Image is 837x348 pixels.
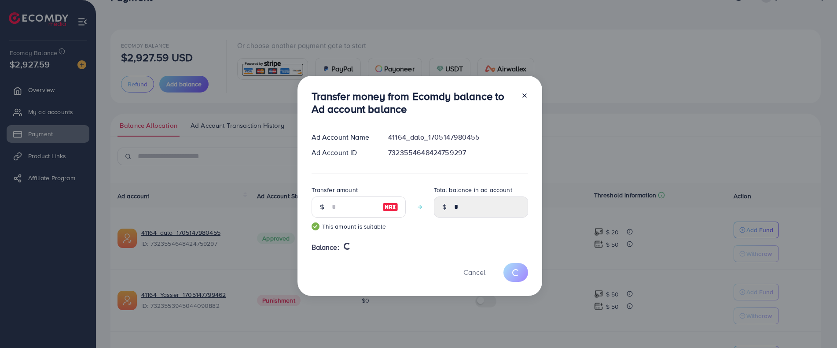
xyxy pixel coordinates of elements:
[312,90,514,115] h3: Transfer money from Ecomdy balance to Ad account balance
[305,132,382,142] div: Ad Account Name
[312,185,358,194] label: Transfer amount
[305,148,382,158] div: Ad Account ID
[312,242,339,252] span: Balance:
[452,263,496,282] button: Cancel
[312,222,319,230] img: guide
[382,202,398,212] img: image
[381,148,535,158] div: 7323554648424759297
[312,222,406,231] small: This amount is suitable
[800,308,830,341] iframe: Chat
[381,132,535,142] div: 41164_dalo_1705147980455
[434,185,512,194] label: Total balance in ad account
[463,267,485,277] span: Cancel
